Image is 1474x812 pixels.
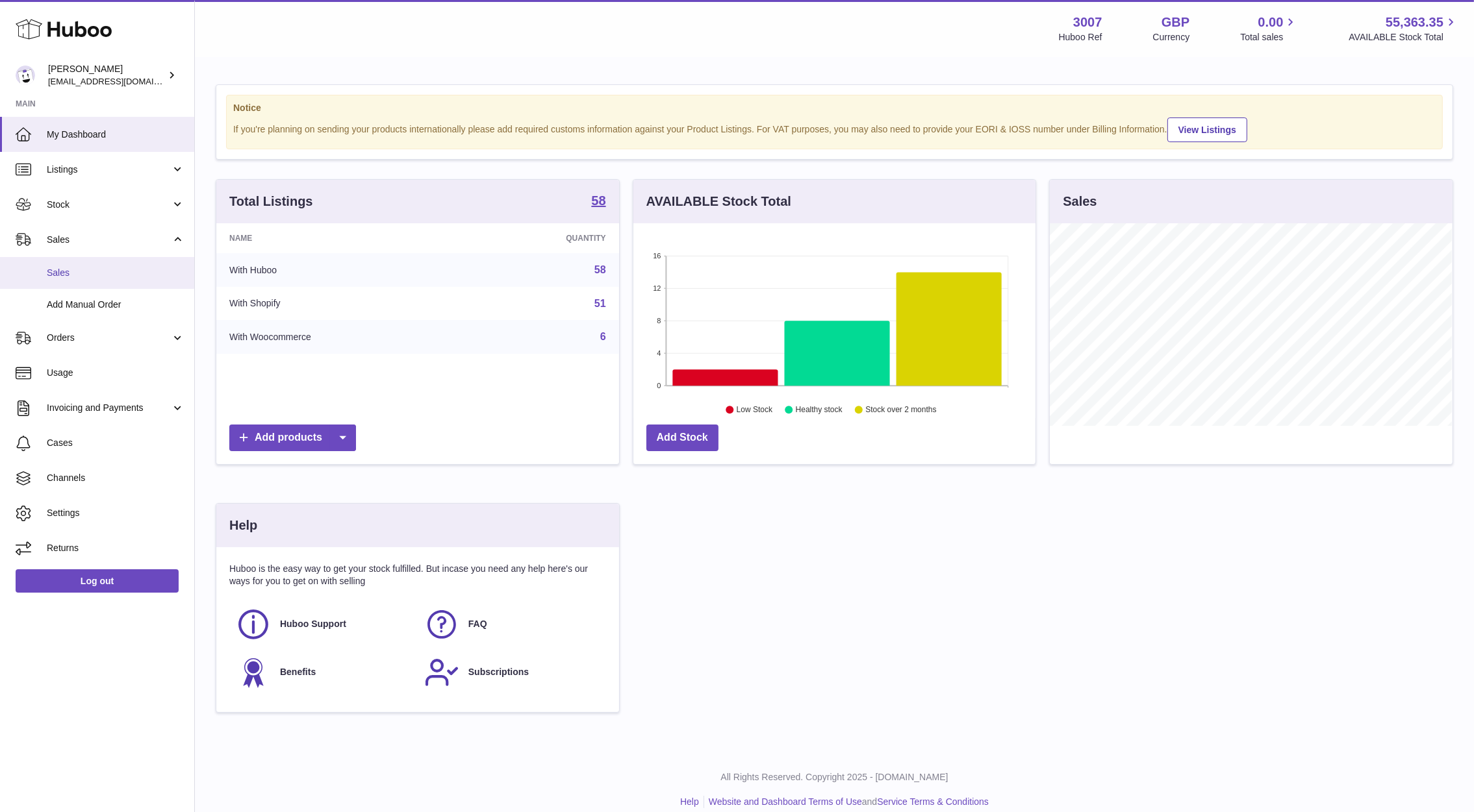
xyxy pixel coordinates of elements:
[47,402,171,414] span: Invoicing and Payments
[47,129,184,141] span: My Dashboard
[47,199,171,211] span: Stock
[657,382,661,389] text: 0
[1258,14,1284,31] span: 0.00
[796,406,843,415] text: Healthy stock
[1153,31,1190,43] div: Currency
[1063,193,1097,210] h3: Sales
[229,563,606,587] p: Huboo is the easy way to get your stock fulfilled. But incase you need any help here's our ways f...
[1073,14,1102,31] strong: 3007
[280,666,316,678] span: Benefits
[424,655,600,690] a: Subscriptions
[47,332,171,344] span: Orders
[591,194,605,210] a: 58
[16,569,179,593] a: Log out
[47,164,171,176] span: Listings
[280,618,346,630] span: Huboo Support
[48,63,165,88] div: [PERSON_NAME]
[1240,31,1298,43] span: Total sales
[877,796,989,807] a: Service Terms & Conditions
[591,194,605,207] strong: 58
[233,102,1436,114] strong: Notice
[236,607,411,642] a: Huboo Support
[704,796,989,808] li: and
[47,299,184,311] span: Add Manual Order
[466,223,619,253] th: Quantity
[205,771,1464,783] p: All Rights Reserved. Copyright 2025 - [DOMAIN_NAME]
[1349,31,1458,43] span: AVAILABLE Stock Total
[16,66,35,85] img: bevmay@maysama.com
[229,193,313,210] h3: Total Listings
[47,234,171,246] span: Sales
[47,367,184,379] span: Usage
[653,252,661,260] text: 16
[47,472,184,484] span: Channels
[680,796,699,807] a: Help
[47,507,184,519] span: Settings
[1059,31,1102,43] div: Huboo Ref
[47,437,184,449] span: Cases
[1240,14,1298,43] a: 0.00 Total sales
[48,76,191,86] span: [EMAIL_ADDRESS][DOMAIN_NAME]
[47,267,184,279] span: Sales
[216,320,466,354] td: With Woocommerce
[47,542,184,554] span: Returns
[646,424,718,451] a: Add Stock
[424,607,600,642] a: FAQ
[468,618,487,630] span: FAQ
[865,406,936,415] text: Stock over 2 months
[737,406,773,415] text: Low Stock
[594,298,606,309] a: 51
[657,349,661,357] text: 4
[216,287,466,321] td: With Shopify
[653,284,661,292] text: 12
[594,264,606,275] a: 58
[600,331,606,342] a: 6
[233,116,1436,142] div: If you're planning on sending your products internationally please add required customs informati...
[646,193,791,210] h3: AVAILABLE Stock Total
[216,223,466,253] th: Name
[236,655,411,690] a: Benefits
[657,317,661,325] text: 8
[216,253,466,287] td: With Huboo
[229,424,356,451] a: Add products
[1386,14,1443,31] span: 55,363.35
[468,666,529,678] span: Subscriptions
[1167,117,1247,142] a: View Listings
[1162,14,1189,31] strong: GBP
[709,796,862,807] a: Website and Dashboard Terms of Use
[229,517,257,534] h3: Help
[1349,14,1458,43] a: 55,363.35 AVAILABLE Stock Total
